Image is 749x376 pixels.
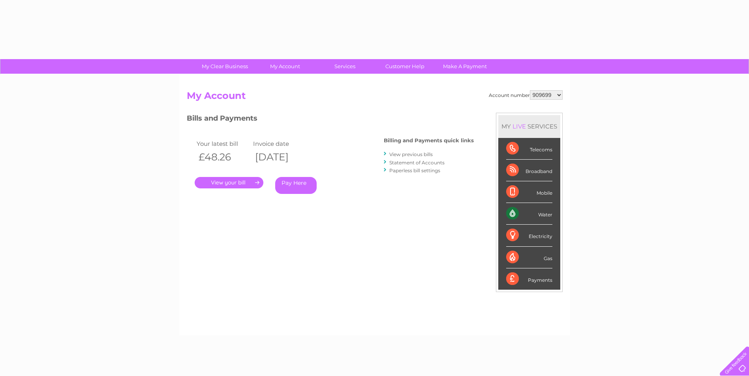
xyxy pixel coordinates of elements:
[187,90,563,105] h2: My Account
[251,149,308,165] th: [DATE]
[195,138,252,149] td: Your latest bill
[195,149,252,165] th: £48.26
[372,59,437,74] a: Customer Help
[312,59,377,74] a: Services
[251,138,308,149] td: Invoice date
[187,113,474,127] h3: Bills and Payments
[195,177,263,188] a: .
[275,177,317,194] a: Pay Here
[506,225,552,246] div: Electricity
[506,160,552,181] div: Broadband
[389,151,433,157] a: View previous bills
[192,59,257,74] a: My Clear Business
[506,138,552,160] div: Telecoms
[389,168,440,173] a: Paperless bill settings
[511,123,527,130] div: LIVE
[506,181,552,203] div: Mobile
[384,138,474,143] h4: Billing and Payments quick links
[506,203,552,225] div: Water
[498,115,560,138] div: MY SERVICES
[432,59,497,74] a: Make A Payment
[506,268,552,290] div: Payments
[389,160,445,166] a: Statement of Accounts
[489,90,563,100] div: Account number
[252,59,317,74] a: My Account
[506,247,552,268] div: Gas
